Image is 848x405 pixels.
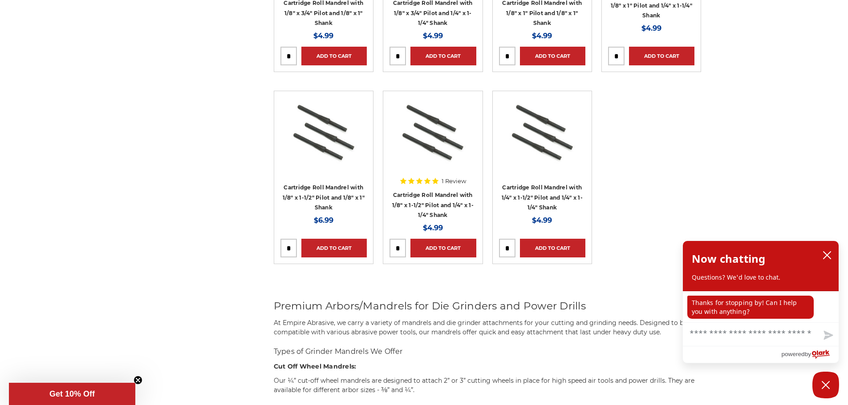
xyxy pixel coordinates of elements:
[682,241,839,363] div: olark chatbox
[390,97,476,184] a: Cartridge rolls mandrel
[280,97,367,184] a: Cartridge rolls mandrel
[423,224,443,232] span: $4.99
[442,178,466,184] span: 1 Review
[274,377,694,394] span: Our ¼” cut-off wheel mandrels are designed to attach 2” or 3” cutting wheels in place for high sp...
[288,97,359,168] img: Cartridge rolls mandrel
[392,192,474,218] a: Cartridge Roll Mandrel with 1/8" x 1-1/2" Pilot and 1/4" x 1-1/4" Shank
[687,296,814,319] p: Thanks for stopping by! Can I help you with anything?
[532,216,552,225] span: $4.99
[820,249,834,262] button: close chatbox
[692,273,830,282] p: Questions? We'd love to chat.
[274,347,403,356] span: Types of Grinder Mandrels We Offer
[629,47,694,65] a: Add to Cart
[683,291,839,322] div: chat
[410,239,476,257] a: Add to Cart
[812,372,839,398] button: Close Chatbox
[274,319,687,336] span: At Empire Abrasive, we carry a variety of mandrels and die grinder attachments for your cutting a...
[502,184,583,211] a: Cartridge Roll Mandrel with 1/4" x 1-1/2" Pilot and 1/4" x 1-1/4" Shank
[781,346,839,363] a: Powered by Olark
[641,24,661,32] span: $4.99
[274,362,357,370] strong: Cut Off Wheel Mandrels:
[520,239,585,257] a: Add to Cart
[781,349,804,360] span: powered
[520,47,585,65] a: Add to Cart
[134,376,142,385] button: Close teaser
[274,300,586,312] span: Premium Arbors/Mandrels for Die Grinders and Power Drills
[313,32,333,40] span: $4.99
[507,97,578,168] img: Cartridge rolls mandrel
[301,47,367,65] a: Add to Cart
[410,47,476,65] a: Add to Cart
[532,32,552,40] span: $4.99
[314,216,333,225] span: $6.99
[816,325,839,346] button: Send message
[283,184,365,211] a: Cartridge Roll Mandrel with 1/8" x 1-1/2" Pilot and 1/8" x 1" Shank
[9,383,135,405] div: Get 10% OffClose teaser
[499,97,585,184] a: Cartridge rolls mandrel
[692,250,765,268] h2: Now chatting
[49,389,95,398] span: Get 10% Off
[397,97,468,168] img: Cartridge rolls mandrel
[423,32,443,40] span: $4.99
[301,239,367,257] a: Add to Cart
[805,349,811,360] span: by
